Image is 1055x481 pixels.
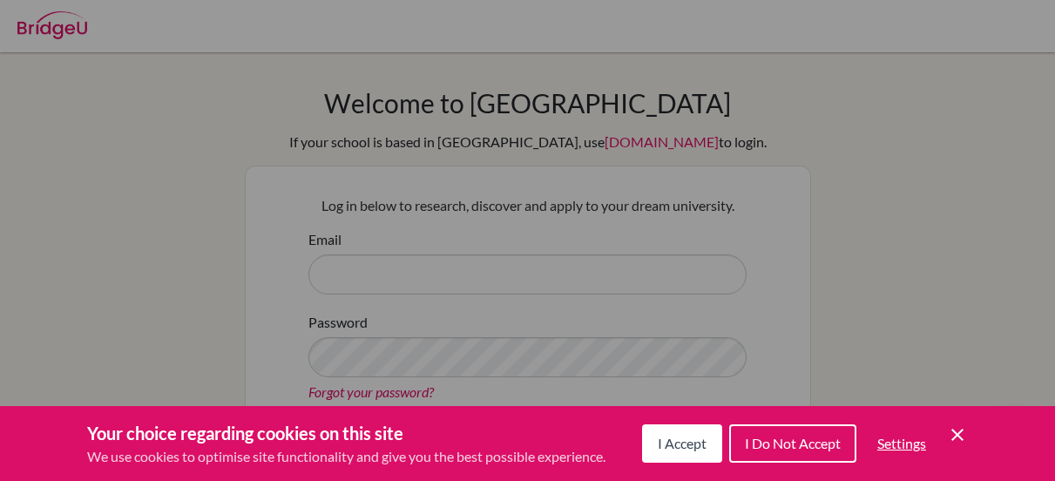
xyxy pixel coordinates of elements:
button: I Do Not Accept [729,424,856,463]
span: Settings [877,435,926,451]
span: I Do Not Accept [745,435,841,451]
p: We use cookies to optimise site functionality and give you the best possible experience. [87,446,605,467]
span: I Accept [658,435,707,451]
h3: Your choice regarding cookies on this site [87,420,605,446]
button: Settings [863,426,940,461]
button: I Accept [642,424,722,463]
button: Save and close [947,424,968,445]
